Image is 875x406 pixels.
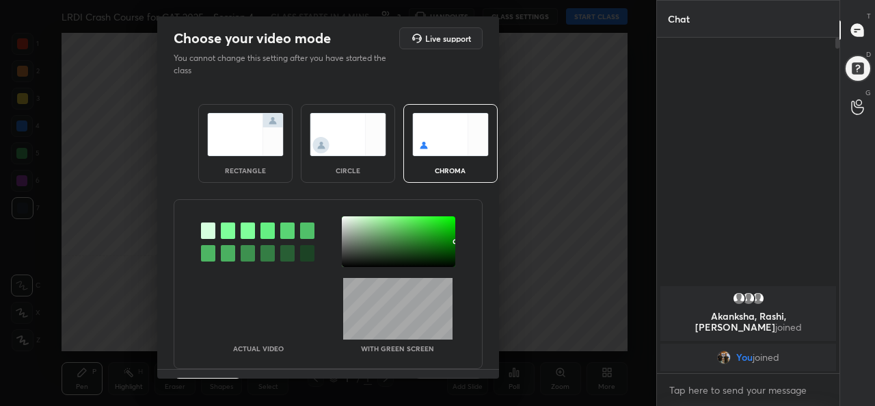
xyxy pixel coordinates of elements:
div: chroma [423,167,478,174]
img: default.png [751,292,765,305]
p: Actual Video [233,345,284,352]
h2: Choose your video mode [174,29,331,47]
span: You [736,352,753,363]
img: 8ea95a487823475697deb8a2b0a2b413.jpg [717,351,731,364]
span: joined [753,352,779,363]
h5: Live support [425,34,471,42]
p: D [866,49,871,60]
p: Akanksha, Rashi, [PERSON_NAME] [669,311,828,333]
p: G [865,88,871,98]
img: default.png [742,292,755,305]
p: You cannot change this setting after you have started the class [174,52,395,77]
img: normalScreenIcon.ae25ed63.svg [207,113,284,156]
div: circle [321,167,375,174]
button: Previous [174,378,242,405]
div: rectangle [218,167,273,174]
p: With green screen [361,345,434,352]
p: T [867,11,871,21]
div: grid [657,283,839,374]
img: default.png [732,292,746,305]
img: circleScreenIcon.acc0effb.svg [310,113,386,156]
p: Chat [657,1,701,37]
img: chromaScreenIcon.c19ab0a0.svg [412,113,489,156]
span: joined [775,320,802,333]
